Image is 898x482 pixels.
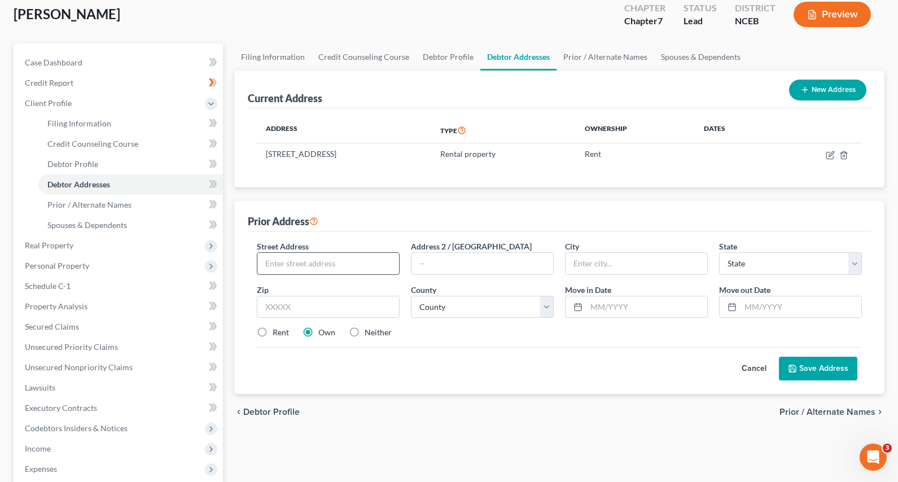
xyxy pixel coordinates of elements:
[789,80,866,100] button: New Address
[257,296,400,318] input: XXXXX
[431,117,576,143] th: Type
[25,322,79,331] span: Secured Claims
[318,327,335,338] label: Own
[684,2,717,15] div: Status
[735,15,776,28] div: NCEB
[38,174,223,195] a: Debtor Addresses
[16,337,223,357] a: Unsecured Priority Claims
[257,253,399,274] input: Enter street address
[729,357,779,380] button: Cancel
[658,15,663,26] span: 7
[719,242,737,251] span: State
[25,78,73,87] span: Credit Report
[248,91,322,105] div: Current Address
[47,179,110,189] span: Debtor Addresses
[38,154,223,174] a: Debtor Profile
[576,117,695,143] th: Ownership
[779,407,884,417] button: Prior / Alternate Names chevron_right
[38,215,223,235] a: Spouses & Dependents
[38,134,223,154] a: Credit Counseling Course
[779,357,857,380] button: Save Address
[257,285,269,295] span: Zip
[875,407,884,417] i: chevron_right
[25,403,97,413] span: Executory Contracts
[25,444,51,453] span: Income
[234,407,300,417] button: chevron_left Debtor Profile
[735,2,776,15] div: District
[16,52,223,73] a: Case Dashboard
[586,296,707,318] input: MM/YYYY
[25,261,89,270] span: Personal Property
[684,15,717,28] div: Lead
[566,253,707,274] input: Enter city...
[883,444,892,453] span: 3
[16,73,223,93] a: Credit Report
[16,357,223,378] a: Unsecured Nonpriority Claims
[16,317,223,337] a: Secured Claims
[25,301,87,311] span: Property Analysis
[365,327,392,338] label: Neither
[257,117,431,143] th: Address
[25,464,57,474] span: Expenses
[719,285,770,295] span: Move out Date
[565,242,579,251] span: City
[14,6,120,22] span: [PERSON_NAME]
[480,43,557,71] a: Debtor Addresses
[25,240,73,250] span: Real Property
[860,444,887,471] iframe: Intercom live chat
[25,98,72,108] span: Client Profile
[38,195,223,215] a: Prior / Alternate Names
[411,285,436,295] span: County
[25,383,55,392] span: Lawsuits
[794,2,871,27] button: Preview
[47,200,132,209] span: Prior / Alternate Names
[416,43,480,71] a: Debtor Profile
[741,296,861,318] input: MM/YYYY
[312,43,416,71] a: Credit Counseling Course
[779,407,875,417] span: Prior / Alternate Names
[47,139,138,148] span: Credit Counseling Course
[695,117,773,143] th: Dates
[234,43,312,71] a: Filing Information
[411,253,553,274] input: --
[565,285,611,295] span: Move in Date
[47,159,98,169] span: Debtor Profile
[411,240,532,252] label: Address 2 / [GEOGRAPHIC_DATA]
[25,281,71,291] span: Schedule C-1
[47,220,127,230] span: Spouses & Dependents
[248,214,318,228] div: Prior Address
[16,276,223,296] a: Schedule C-1
[25,423,128,433] span: Codebtors Insiders & Notices
[431,143,576,165] td: Rental property
[16,398,223,418] a: Executory Contracts
[16,378,223,398] a: Lawsuits
[47,119,111,128] span: Filing Information
[25,58,82,67] span: Case Dashboard
[257,242,309,251] span: Street Address
[243,407,300,417] span: Debtor Profile
[624,15,665,28] div: Chapter
[576,143,695,165] td: Rent
[654,43,747,71] a: Spouses & Dependents
[273,327,289,338] label: Rent
[38,113,223,134] a: Filing Information
[25,342,118,352] span: Unsecured Priority Claims
[624,2,665,15] div: Chapter
[557,43,654,71] a: Prior / Alternate Names
[25,362,133,372] span: Unsecured Nonpriority Claims
[257,143,431,165] td: [STREET_ADDRESS]
[16,296,223,317] a: Property Analysis
[234,407,243,417] i: chevron_left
